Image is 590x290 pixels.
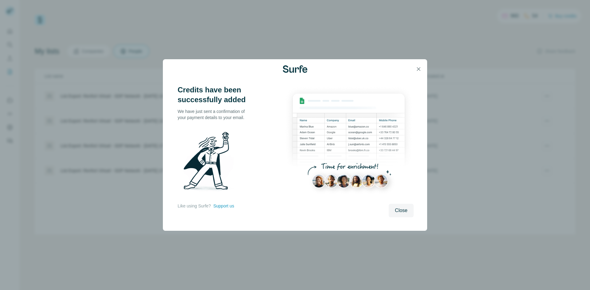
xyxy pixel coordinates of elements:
img: Surfe Illustration - Man holding diamond [178,128,242,197]
p: We have just sent a confirmation of your payment details to your email. [178,108,251,121]
img: Surfe Logo [283,65,307,73]
p: Like using Surfe? [178,203,211,209]
h3: Credits have been successfully added [178,85,251,105]
button: Close [389,204,414,217]
span: Close [395,207,407,214]
img: Enrichment Hub - Sheet Preview [284,85,414,200]
button: Support us [213,203,234,209]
